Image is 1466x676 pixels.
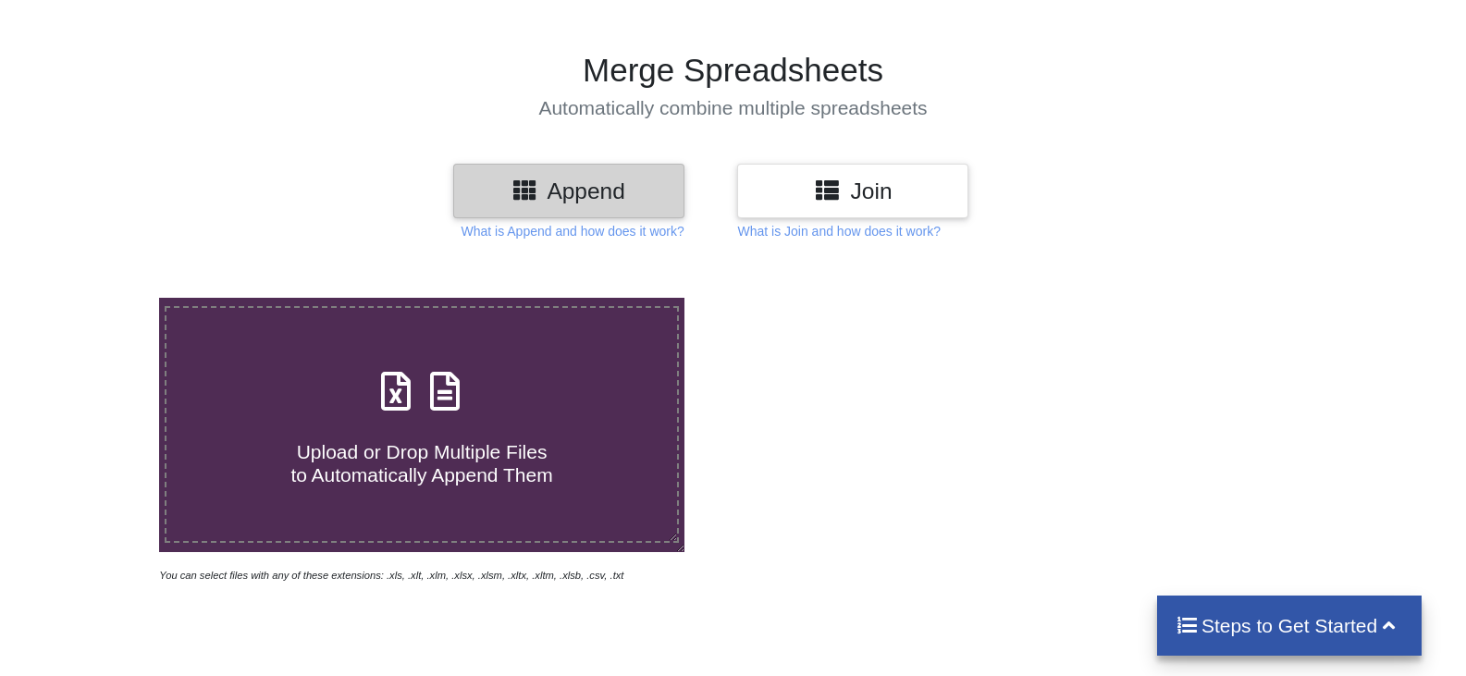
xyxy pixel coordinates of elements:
[737,222,940,240] p: What is Join and how does it work?
[467,178,671,204] h3: Append
[461,222,684,240] p: What is Append and how does it work?
[159,570,623,581] i: You can select files with any of these extensions: .xls, .xlt, .xlm, .xlsx, .xlsm, .xltx, .xltm, ...
[751,178,955,204] h3: Join
[1176,614,1404,637] h4: Steps to Get Started
[290,441,552,485] span: Upload or Drop Multiple Files to Automatically Append Them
